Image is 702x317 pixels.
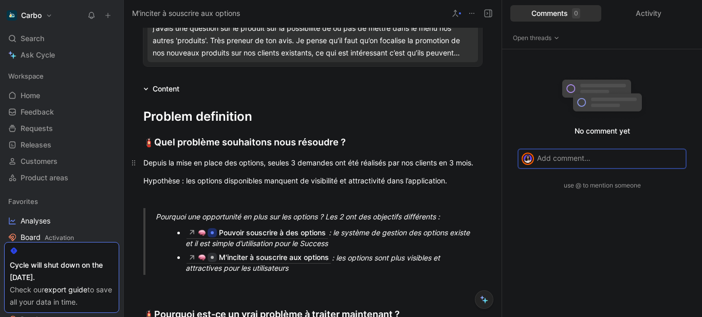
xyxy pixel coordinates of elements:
img: empty-comments [555,74,650,121]
span: M'inciter à souscrire aux options [132,7,240,20]
div: Activity [603,5,694,22]
span: Customers [21,156,58,166]
a: Home [4,88,119,103]
a: Feedback [4,104,119,120]
div: Search [4,31,119,46]
span: Home [21,90,40,101]
span: Feedback [21,107,54,117]
div: Favorites [4,194,119,209]
div: use @ to mention someone [510,180,694,191]
img: 🧠 [198,254,206,261]
div: Pourquoi une opportunité en plus sur les options ? Les 2 ont des objectifs différents : [156,211,494,222]
span: Releases [21,140,51,150]
div: Problem definition [143,107,482,126]
span: Board [21,232,74,243]
a: Product areas [4,170,119,185]
a: export guide [44,285,87,294]
span: Requests [21,123,53,134]
div: Comments0 [510,5,601,22]
a: Releases [4,137,119,153]
a: Customers [4,154,119,169]
span: Analyses [21,216,50,226]
a: 🧠Pouvoir souscrire à des options [186,227,329,239]
div: Content [139,83,183,95]
a: Ask Cycle [4,47,119,63]
img: Carbo [7,10,17,21]
div: Workspace [4,68,119,84]
span: Activation [45,234,74,241]
a: BoardActivation [4,230,119,245]
div: Check our to save all your data in time. [10,284,114,308]
div: Quel problème souhaitons nous résoudre ? [143,135,482,150]
button: CarboCarbo [4,8,55,23]
div: Content [153,83,179,95]
a: Analyses [4,213,119,229]
span: 🧯 [143,137,154,147]
div: : les options sont plus visibles et attractives pour les utilisateurs [186,252,475,274]
div: j'avais une question sur le produit sur la possibilité de ou pas de mettre dans le menu nos autre... [153,22,473,59]
div: Depuis la mise en place des options, seules 3 demandes ont été réalisés par nos clients en 3 mois. [143,157,482,168]
div: Cycle will shut down on the [DATE]. [10,259,114,284]
div: : le système de gestion des options existe et il est simple d’utilisation pour le Success [186,227,475,249]
img: 🧠 [198,229,206,236]
span: Workspace [8,71,44,81]
div: 0 [572,8,580,18]
div: M'inciter à souscrire aux options [219,251,329,264]
div: Pouvoir souscrire à des options [219,227,326,239]
span: Ask Cycle [21,49,55,61]
a: 🧠M'inciter à souscrire aux options [186,251,332,264]
span: Open threads [513,33,560,43]
span: Favorites [8,196,38,207]
a: Requests [4,121,119,136]
span: Search [21,32,44,45]
h1: Carbo [21,11,42,20]
div: Hypothèse : les options disponibles manquent de visibilité et attractivité dans l’application. [143,175,482,186]
img: avatar [523,154,533,164]
button: Open threads [510,33,562,43]
span: Product areas [21,173,68,183]
p: No comment yet [510,125,694,137]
